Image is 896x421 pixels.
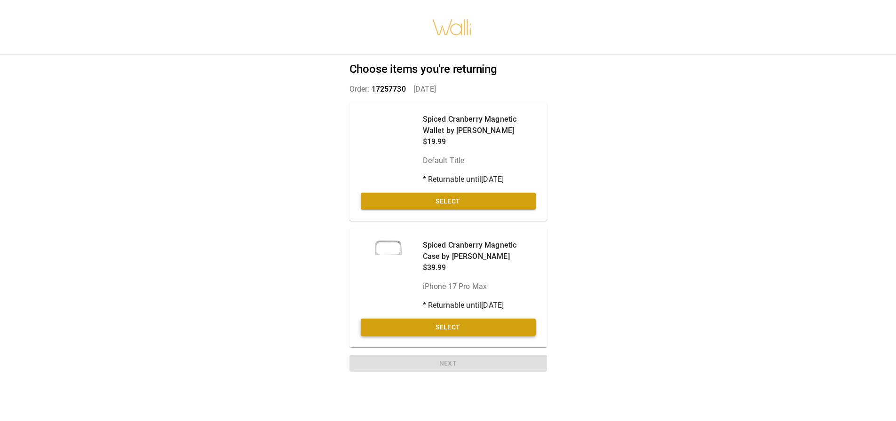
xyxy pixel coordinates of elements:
[423,174,536,185] p: * Returnable until [DATE]
[423,300,536,311] p: * Returnable until [DATE]
[361,193,536,210] button: Select
[423,136,536,148] p: $19.99
[349,62,547,76] h2: Choose items you're returning
[423,114,536,136] p: Spiced Cranberry Magnetic Wallet by [PERSON_NAME]
[423,240,536,262] p: Spiced Cranberry Magnetic Case by [PERSON_NAME]
[423,155,536,166] p: Default Title
[423,262,536,273] p: $39.99
[432,7,472,47] img: walli-inc.myshopify.com
[372,85,406,94] span: 17257730
[361,319,536,336] button: Select
[349,84,547,95] p: Order: [DATE]
[423,281,536,292] p: iPhone 17 Pro Max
